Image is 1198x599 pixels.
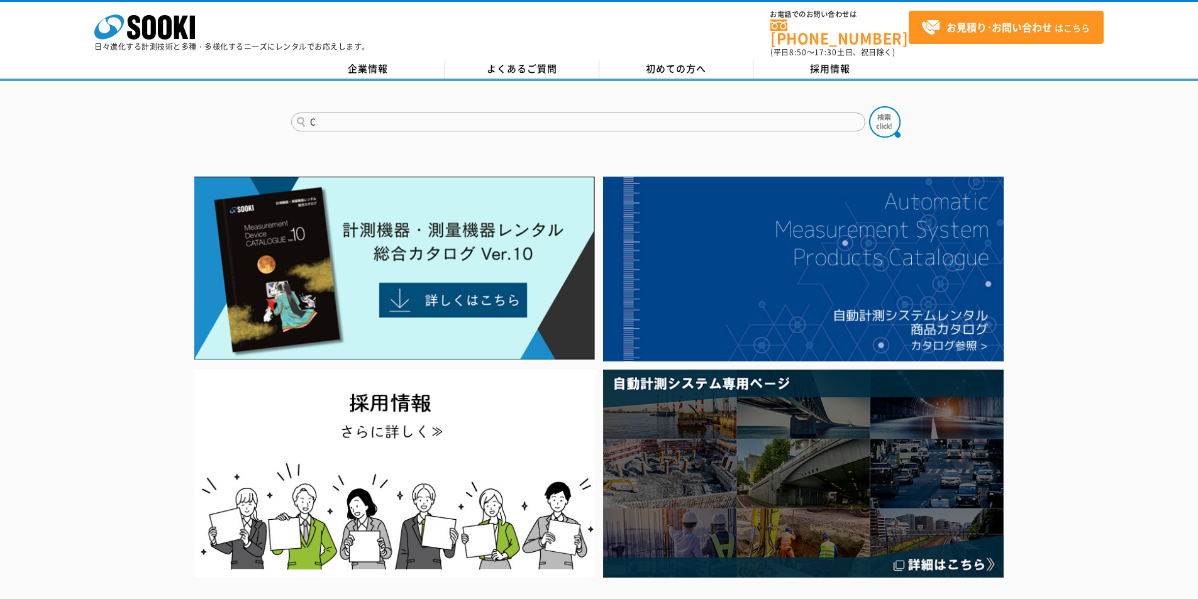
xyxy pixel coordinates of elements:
[603,177,1004,361] img: 自動計測システムカタログ
[789,47,807,58] span: 8:50
[291,60,445,79] a: 企業情報
[770,19,909,45] a: [PHONE_NUMBER]
[646,62,706,75] span: 初めての方へ
[194,370,595,578] img: SOOKI recruit
[94,43,370,50] p: 日々進化する計測技術と多種・多様化するニーズにレンタルでお応えします。
[814,47,837,58] span: 17:30
[869,106,901,138] img: btn_search.png
[603,370,1004,578] img: 自動計測システム専用ページ
[770,47,895,58] span: (平日 ～ 土日、祝日除く)
[909,11,1104,44] a: お見積り･お問い合わせはこちら
[445,60,599,79] a: よくあるご質問
[599,60,753,79] a: 初めての方へ
[770,11,909,18] span: お電話でのお問い合わせは
[921,18,1090,37] span: はこちら
[291,113,865,131] input: 商品名、型式、NETIS番号を入力してください
[753,60,907,79] a: 採用情報
[946,19,1052,35] strong: お見積り･お問い合わせ
[194,177,595,360] img: Catalog Ver10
